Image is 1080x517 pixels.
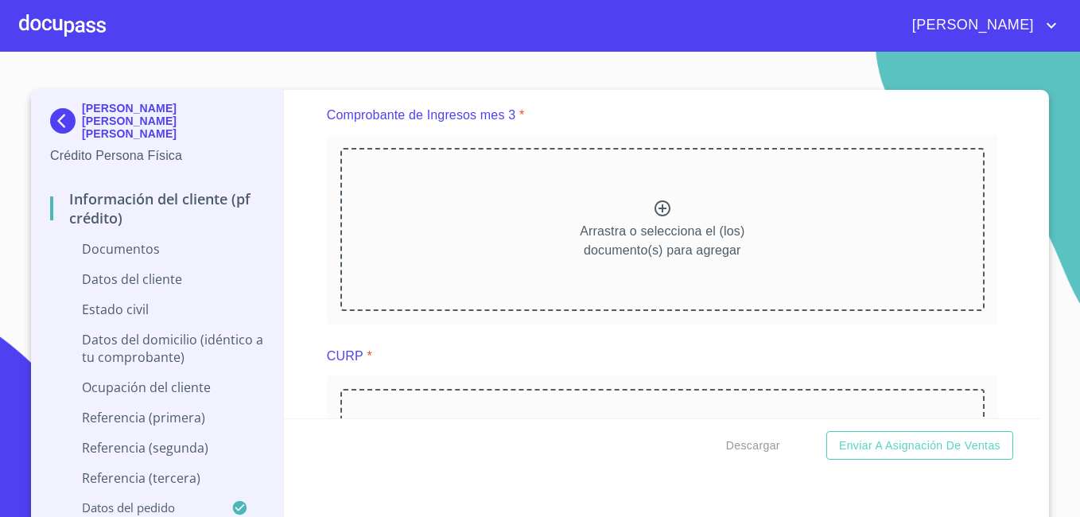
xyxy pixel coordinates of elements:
p: Referencia (primera) [50,409,264,426]
p: Datos del domicilio (idéntico a tu comprobante) [50,331,264,366]
p: Crédito Persona Física [50,146,264,165]
p: Comprobante de Ingresos mes 3 [327,106,515,125]
p: Ocupación del Cliente [50,379,264,396]
span: Enviar a Asignación de Ventas [839,436,1000,456]
p: Estado Civil [50,301,264,318]
p: Datos del pedido [50,500,231,515]
p: Documentos [50,240,264,258]
button: Descargar [720,431,787,461]
span: Descargar [726,436,780,456]
button: account of current user [900,13,1061,38]
p: Arrastra o selecciona el (los) documento(s) para agregar [580,222,744,260]
p: Referencia (tercera) [50,469,264,487]
p: CURP [327,347,363,366]
p: [PERSON_NAME] [PERSON_NAME] [PERSON_NAME] [82,102,264,140]
p: Datos del cliente [50,270,264,288]
button: Enviar a Asignación de Ventas [826,431,1013,461]
img: Docupass spot blue [50,108,82,134]
span: [PERSON_NAME] [900,13,1042,38]
div: [PERSON_NAME] [PERSON_NAME] [PERSON_NAME] [50,102,264,146]
p: Referencia (segunda) [50,439,264,457]
p: Información del cliente (PF crédito) [50,189,264,227]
